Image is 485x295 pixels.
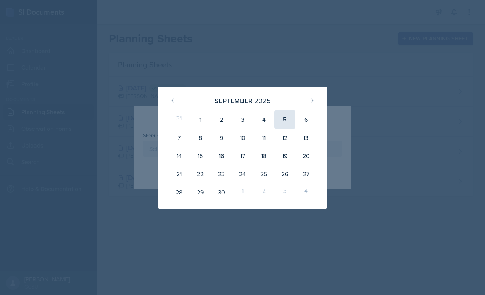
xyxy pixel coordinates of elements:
[232,147,253,165] div: 17
[211,147,232,165] div: 16
[295,165,317,183] div: 27
[211,129,232,147] div: 9
[232,183,253,201] div: 1
[190,110,211,129] div: 1
[274,110,295,129] div: 5
[232,129,253,147] div: 10
[253,165,274,183] div: 25
[295,147,317,165] div: 20
[211,165,232,183] div: 23
[253,110,274,129] div: 4
[274,165,295,183] div: 26
[215,96,252,106] div: September
[190,129,211,147] div: 8
[168,110,190,129] div: 31
[295,183,317,201] div: 4
[211,183,232,201] div: 30
[232,165,253,183] div: 24
[232,110,253,129] div: 3
[190,183,211,201] div: 29
[274,129,295,147] div: 12
[295,129,317,147] div: 13
[168,183,190,201] div: 28
[190,165,211,183] div: 22
[168,165,190,183] div: 21
[254,96,271,106] div: 2025
[190,147,211,165] div: 15
[168,129,190,147] div: 7
[211,110,232,129] div: 2
[168,147,190,165] div: 14
[253,183,274,201] div: 2
[253,129,274,147] div: 11
[274,147,295,165] div: 19
[253,147,274,165] div: 18
[295,110,317,129] div: 6
[274,183,295,201] div: 3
